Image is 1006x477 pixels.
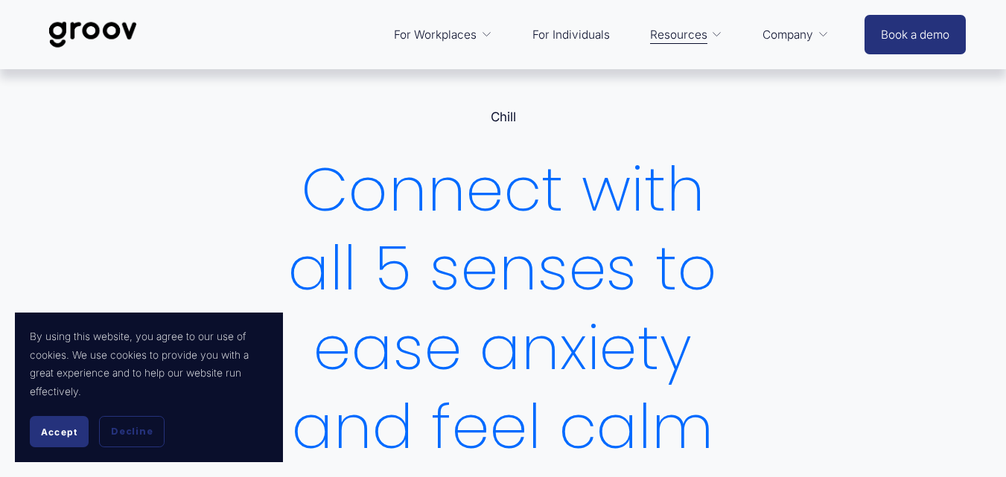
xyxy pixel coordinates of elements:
span: For Workplaces [394,25,477,45]
a: folder dropdown [643,17,730,53]
img: Groov | Workplace Science Platform | Unlock Performance | Drive Results [40,10,145,60]
a: For Individuals [525,17,617,53]
span: Accept [41,426,77,438]
h1: Connect with all 5 senses to ease anxiety and feel calm [272,150,734,467]
span: Resources [650,25,707,45]
a: Chill [491,109,516,124]
a: Book a demo [865,15,966,54]
a: folder dropdown [386,17,500,53]
button: Decline [99,416,165,447]
a: folder dropdown [755,17,836,53]
button: Accept [30,416,89,447]
span: Decline [111,425,153,438]
p: By using this website, you agree to our use of cookies. We use cookies to provide you with a grea... [30,327,268,401]
section: Cookie banner [15,313,283,462]
span: Company [763,25,813,45]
